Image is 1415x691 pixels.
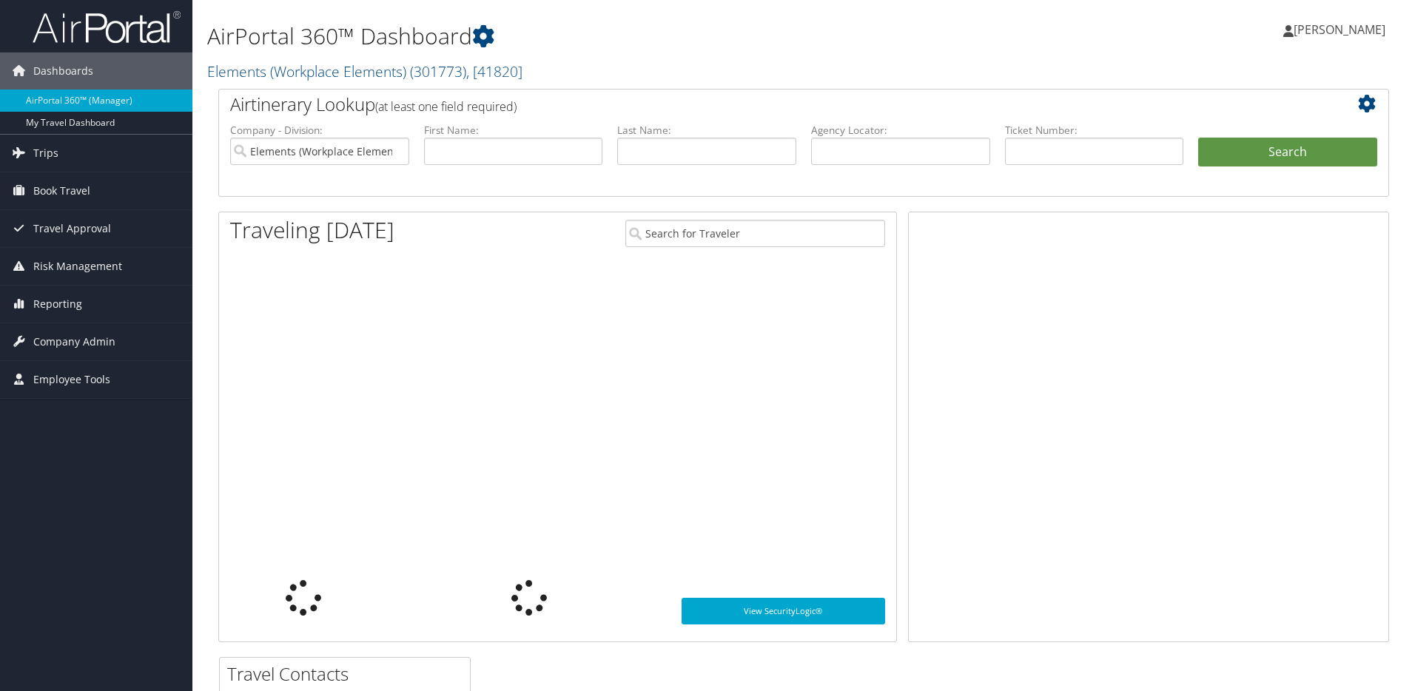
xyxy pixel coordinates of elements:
[230,215,394,246] h1: Traveling [DATE]
[410,61,466,81] span: ( 301773 )
[230,123,409,138] label: Company - Division:
[230,92,1280,117] h2: Airtinerary Lookup
[811,123,990,138] label: Agency Locator:
[207,21,1003,52] h1: AirPortal 360™ Dashboard
[33,361,110,398] span: Employee Tools
[375,98,517,115] span: (at least one field required)
[1005,123,1184,138] label: Ticket Number:
[682,598,885,624] a: View SecurityLogic®
[1198,138,1377,167] button: Search
[625,220,885,247] input: Search for Traveler
[33,10,181,44] img: airportal-logo.png
[33,172,90,209] span: Book Travel
[33,286,82,323] span: Reporting
[33,323,115,360] span: Company Admin
[617,123,796,138] label: Last Name:
[1283,7,1400,52] a: [PERSON_NAME]
[424,123,603,138] label: First Name:
[207,61,522,81] a: Elements (Workplace Elements)
[33,210,111,247] span: Travel Approval
[1294,21,1385,38] span: [PERSON_NAME]
[33,135,58,172] span: Trips
[33,53,93,90] span: Dashboards
[466,61,522,81] span: , [ 41820 ]
[33,248,122,285] span: Risk Management
[227,661,470,687] h2: Travel Contacts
